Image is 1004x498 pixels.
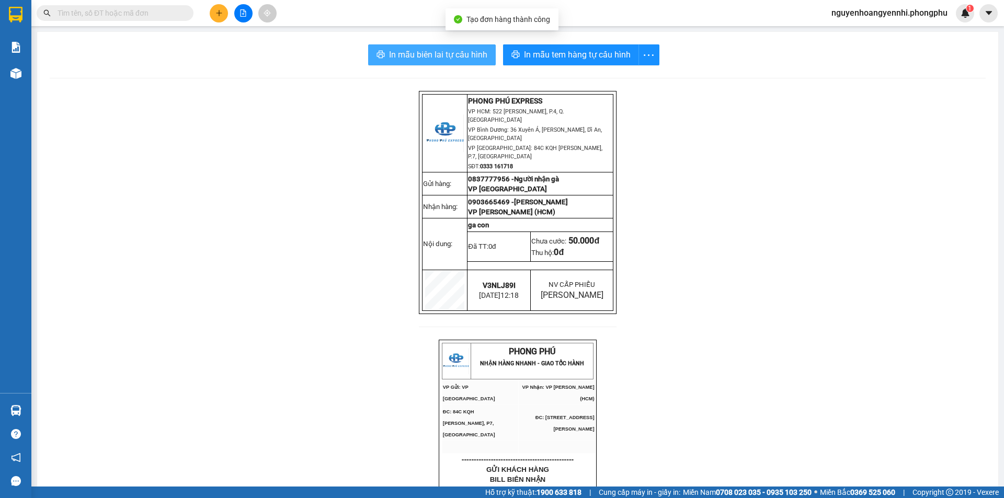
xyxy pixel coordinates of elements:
[443,409,495,437] span: ĐC: 84C KQH [PERSON_NAME], P7, [GEOGRAPHIC_DATA]
[468,208,555,216] span: VP [PERSON_NAME] (HCM)
[683,487,812,498] span: Miền Nam
[979,4,998,22] button: caret-down
[10,405,21,416] img: warehouse-icon
[524,48,631,61] span: In mẫu tem hàng tự cấu hình
[479,291,519,299] span: [DATE]
[466,15,550,24] span: Tạo đơn hàng thành công
[488,485,548,493] span: Mã đơn :
[485,487,581,498] span: Hỗ trợ kỹ thuật:
[45,17,141,31] span: VP HCM: 522 [PERSON_NAME], P.4, Q.[GEOGRAPHIC_DATA]
[514,198,568,206] span: [PERSON_NAME]
[376,50,385,60] span: printer
[638,44,659,65] button: more
[537,488,581,496] strong: 1900 633 818
[599,487,680,498] span: Cung cấp máy in - giấy in:
[483,281,516,289] span: V3NLJ89I
[10,42,21,53] img: solution-icon
[966,5,974,12] sup: 1
[500,291,519,299] span: 12:18
[946,489,953,496] span: copyright
[488,242,496,250] span: 0đ
[468,185,547,193] span: VP [GEOGRAPHIC_DATA]
[10,68,21,79] img: warehouse-icon
[535,415,595,432] span: ĐC: [STREET_ADDRESS][PERSON_NAME]
[43,9,51,17] span: search
[389,48,487,61] span: In mẫu biên lai tự cấu hình
[468,175,559,183] span: 0837777956 -
[423,203,458,211] span: Nhận hàng:
[568,236,599,246] span: 50.000đ
[443,385,495,401] span: VP Gửi: VP [GEOGRAPHIC_DATA]
[462,455,574,464] span: ----------------------------------------------
[511,50,520,60] span: printer
[45,70,90,76] span: SĐT:
[258,4,277,22] button: aim
[716,488,812,496] strong: 0708 023 035 - 0935 103 250
[468,97,542,105] strong: PHONG PHÚ EXPRESS
[454,15,462,24] span: check-circle
[516,485,547,493] span: V3NLJ89I
[468,198,514,206] span: 0903665469 -
[11,429,21,439] span: question-circle
[426,114,464,152] img: logo
[5,22,43,60] img: logo
[468,126,602,142] span: VP Bình Dương: 36 Xuyên Á, [PERSON_NAME], Dĩ An, [GEOGRAPHIC_DATA]
[903,487,905,498] span: |
[541,290,603,300] span: [PERSON_NAME]
[423,180,451,188] span: Gửi hàng:
[480,360,584,367] strong: NHẬN HÀNG NHANH - GIAO TỐC HÀNH
[480,163,513,170] strong: 0333 161718
[11,476,21,486] span: message
[850,488,895,496] strong: 0369 525 060
[468,163,513,170] span: SĐT:
[549,281,595,288] span: NV CẤP PHIẾU
[215,9,223,17] span: plus
[234,4,253,22] button: file-add
[490,476,546,483] span: BILL BIÊN NHẬN
[639,49,659,62] span: more
[468,221,489,229] span: ga con
[814,490,817,494] span: ⚪️
[45,54,154,68] span: VP [GEOGRAPHIC_DATA]: 84C KQH [PERSON_NAME], P.7, [GEOGRAPHIC_DATA]
[210,4,228,22] button: plus
[468,145,602,160] span: VP [GEOGRAPHIC_DATA]: 84C KQH [PERSON_NAME], P.7, [GEOGRAPHIC_DATA]
[486,466,549,473] span: GỬI KHÁCH HÀNG
[503,44,639,65] button: printerIn mẫu tem hàng tự cấu hình
[820,487,895,498] span: Miền Bắc
[423,240,452,248] span: Nội dung:
[57,70,90,76] strong: 0333 161718
[11,453,21,462] span: notification
[968,5,972,12] span: 1
[509,346,555,356] span: PHONG PHÚ
[58,7,181,19] input: Tìm tên, số ĐT hoặc mã đơn
[239,9,247,17] span: file-add
[823,6,956,19] span: nguyenhoangyennhi.phongphu
[468,108,564,123] span: VP HCM: 522 [PERSON_NAME], P.4, Q.[GEOGRAPHIC_DATA]
[531,237,599,245] span: Chưa cước:
[514,175,559,183] span: Người nhận gà
[589,487,591,498] span: |
[554,247,564,257] span: 0đ
[264,9,271,17] span: aim
[468,242,496,250] span: Đã TT:
[45,6,129,16] strong: PHONG PHÚ EXPRESS
[522,385,595,401] span: VP Nhận: VP [PERSON_NAME] (HCM)
[45,32,117,53] span: VP Bình Dương: 36 Xuyên Á, [PERSON_NAME], Dĩ An, [GEOGRAPHIC_DATA]
[368,44,496,65] button: printerIn mẫu biên lai tự cấu hình
[984,8,994,18] span: caret-down
[443,348,469,374] img: logo
[531,249,564,257] span: Thu hộ:
[961,8,970,18] img: icon-new-feature
[9,7,22,22] img: logo-vxr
